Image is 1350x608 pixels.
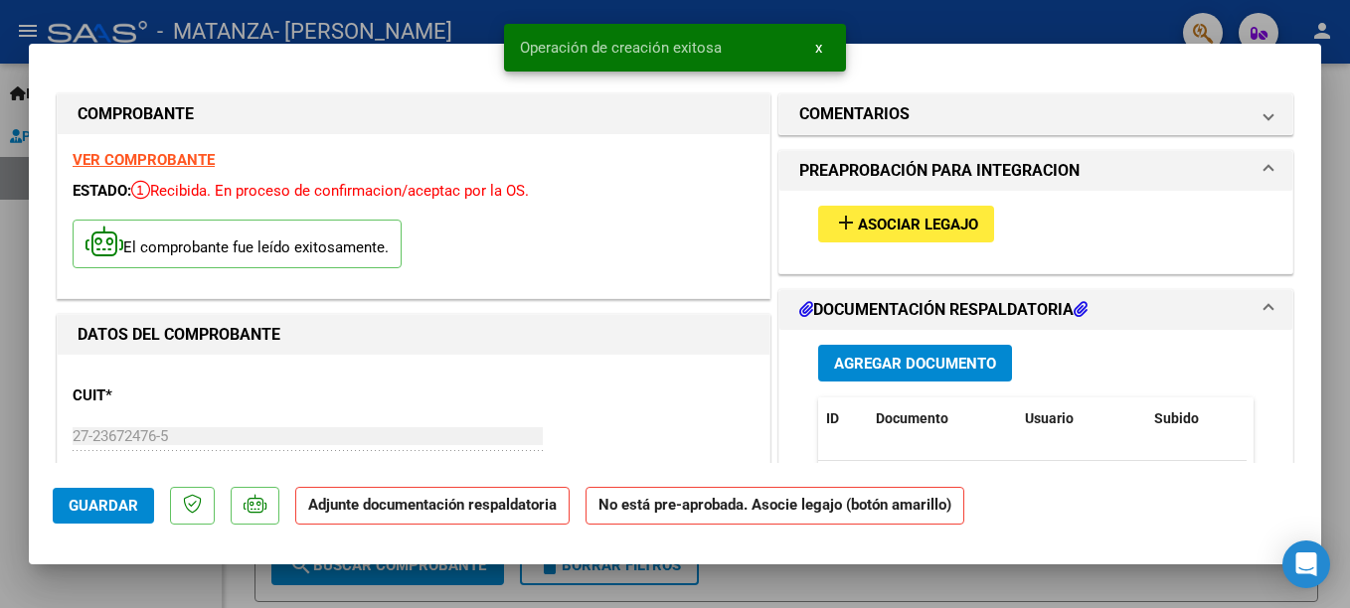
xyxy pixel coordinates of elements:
[799,102,910,126] h1: COMENTARIOS
[818,345,1012,381] button: Agregar Documento
[818,397,868,440] datatable-header-cell: ID
[826,410,839,426] span: ID
[799,30,838,66] button: x
[1282,540,1330,588] div: Open Intercom Messenger
[1025,410,1074,426] span: Usuario
[73,151,215,169] a: VER COMPROBANTE
[1017,397,1146,440] datatable-header-cell: Usuario
[78,104,194,123] strong: COMPROBANTE
[815,39,822,57] span: x
[53,488,154,524] button: Guardar
[1246,397,1345,440] datatable-header-cell: Acción
[779,191,1292,273] div: PREAPROBACIÓN PARA INTEGRACION
[799,159,1080,183] h1: PREAPROBACIÓN PARA INTEGRACION
[73,384,277,407] p: CUIT
[1154,410,1199,426] span: Subido
[779,94,1292,134] mat-expansion-panel-header: COMENTARIOS
[779,290,1292,330] mat-expansion-panel-header: DOCUMENTACIÓN RESPALDATORIA
[834,211,858,234] mat-icon: add
[73,182,131,200] span: ESTADO:
[73,220,402,268] p: El comprobante fue leído exitosamente.
[834,355,996,373] span: Agregar Documento
[308,496,557,514] strong: Adjunte documentación respaldatoria
[1146,397,1246,440] datatable-header-cell: Subido
[818,206,994,242] button: Asociar Legajo
[78,325,280,344] strong: DATOS DEL COMPROBANTE
[799,298,1088,322] h1: DOCUMENTACIÓN RESPALDATORIA
[69,497,138,515] span: Guardar
[868,397,1017,440] datatable-header-cell: Documento
[876,410,948,426] span: Documento
[586,487,964,526] strong: No está pre-aprobada. Asocie legajo (botón amarillo)
[858,216,978,233] span: Asociar Legajo
[779,151,1292,191] mat-expansion-panel-header: PREAPROBACIÓN PARA INTEGRACION
[818,461,1247,511] div: No data to display
[520,38,722,58] span: Operación de creación exitosa
[131,182,529,200] span: Recibida. En proceso de confirmacion/aceptac por la OS.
